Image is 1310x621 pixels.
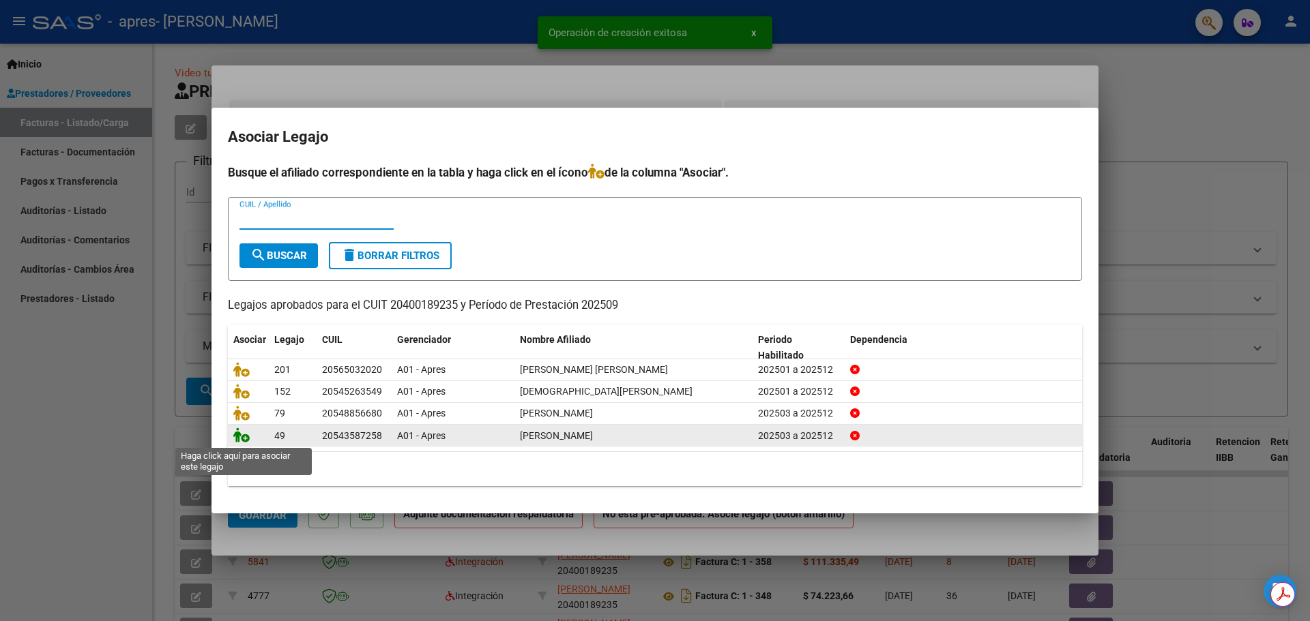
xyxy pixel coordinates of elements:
span: Borrar Filtros [341,249,439,262]
span: SANTAYA BAUTISTA EZEQUIEL [520,386,693,397]
span: Asociar [233,334,266,345]
div: Open Intercom Messenger [1264,575,1296,607]
div: 202501 a 202512 [758,384,839,399]
button: Borrar Filtros [329,242,452,269]
span: Gerenciador [397,334,451,345]
datatable-header-cell: Dependencia [845,325,1083,370]
span: FERNANDEZ BENICIO DANIEL [520,364,668,375]
div: 20548856680 [322,406,382,421]
datatable-header-cell: Periodo Habilitado [753,325,845,370]
span: 152 [274,386,291,397]
span: A01 - Apres [397,430,446,441]
span: 49 [274,430,285,441]
div: 20565032020 [322,362,382,378]
div: 20545263549 [322,384,382,399]
h4: Busque el afiliado correspondiente en la tabla y haga click en el ícono de la columna "Asociar". [228,164,1082,181]
span: Buscar [250,249,307,262]
span: A01 - Apres [397,364,446,375]
mat-icon: search [250,247,267,263]
span: Periodo Habilitado [758,334,804,361]
span: LOPEZ BRIZUELA BENICIO [520,430,593,441]
mat-icon: delete [341,247,358,263]
span: 201 [274,364,291,375]
div: 202501 a 202512 [758,362,839,378]
span: 79 [274,408,285,419]
datatable-header-cell: Legajo [269,325,317,370]
div: 20543587258 [322,428,382,444]
span: ZANET IGNACIO JOAQUIN [520,408,593,419]
datatable-header-cell: CUIL [317,325,392,370]
datatable-header-cell: Nombre Afiliado [514,325,753,370]
datatable-header-cell: Asociar [228,325,269,370]
span: Legajo [274,334,304,345]
span: A01 - Apres [397,386,446,397]
div: 4 registros [228,452,1082,486]
button: Buscar [239,243,318,268]
h2: Asociar Legajo [228,124,1082,150]
span: Dependencia [850,334,907,345]
span: CUIL [322,334,343,345]
span: A01 - Apres [397,408,446,419]
p: Legajos aprobados para el CUIT 20400189235 y Período de Prestación 202509 [228,297,1082,314]
div: 202503 a 202512 [758,406,839,421]
datatable-header-cell: Gerenciador [392,325,514,370]
span: Nombre Afiliado [520,334,591,345]
div: 202503 a 202512 [758,428,839,444]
